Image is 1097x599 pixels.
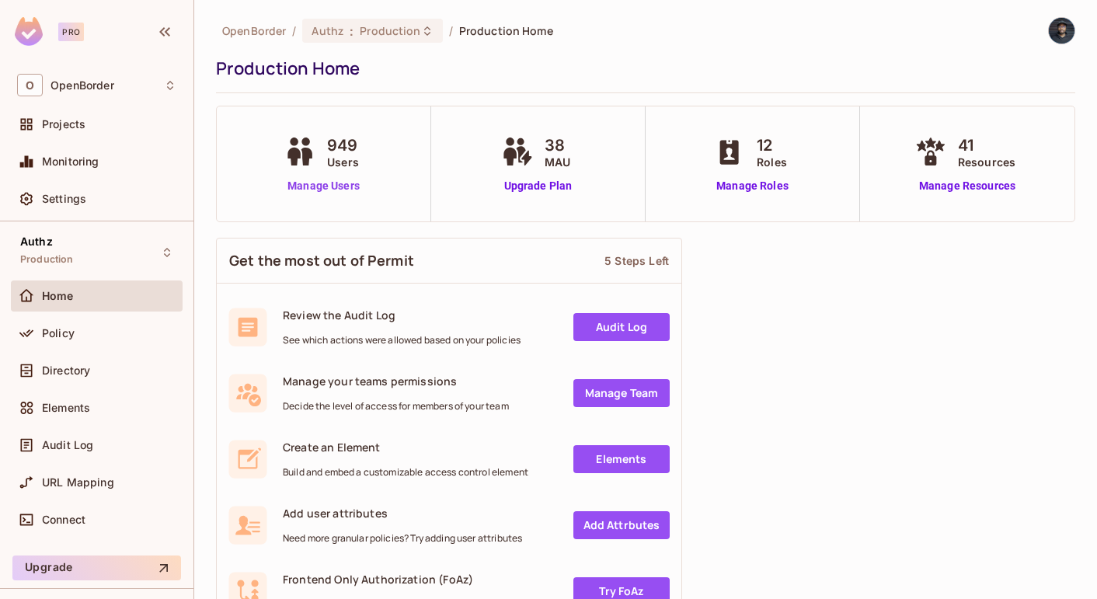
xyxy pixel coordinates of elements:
div: 5 Steps Left [604,253,669,268]
span: Production [360,23,420,38]
div: Pro [58,23,84,41]
a: Elements [573,445,670,473]
span: Add user attributes [283,506,522,521]
span: Users [327,154,359,170]
a: Manage Team [573,379,670,407]
span: Production Home [459,23,553,38]
span: 38 [545,134,570,157]
span: 949 [327,134,359,157]
span: : [349,25,354,37]
span: Need more granular policies? Try adding user attributes [283,532,522,545]
span: Authz [20,235,53,248]
span: Roles [757,154,787,170]
a: Manage Roles [710,178,795,194]
span: Authz [312,23,343,38]
a: Add Attrbutes [573,511,670,539]
span: Elements [42,402,90,414]
span: Connect [42,514,85,526]
span: Monitoring [42,155,99,168]
a: Manage Resources [911,178,1023,194]
span: Production [20,253,74,266]
span: Projects [42,118,85,131]
div: Production Home [216,57,1067,80]
a: Upgrade Plan [498,178,578,194]
span: Resources [958,154,1015,170]
span: See which actions were allowed based on your policies [283,334,521,347]
span: Home [42,290,74,302]
span: Review the Audit Log [283,308,521,322]
img: Kator James [1049,18,1074,44]
span: Directory [42,364,90,377]
span: O [17,74,43,96]
span: URL Mapping [42,476,114,489]
span: Settings [42,193,86,205]
span: Manage your teams permissions [283,374,509,388]
span: Build and embed a customizable access control element [283,466,528,479]
span: Decide the level of access for members of your team [283,400,509,413]
a: Audit Log [573,313,670,341]
li: / [449,23,453,38]
span: 12 [757,134,787,157]
img: SReyMgAAAABJRU5ErkJggg== [15,17,43,46]
span: Policy [42,327,75,340]
span: Frontend Only Authorization (FoAz) [283,572,473,587]
span: Get the most out of Permit [229,251,414,270]
span: the active workspace [222,23,286,38]
span: Audit Log [42,439,93,451]
span: Create an Element [283,440,528,454]
span: Workspace: OpenBorder [50,79,114,92]
button: Upgrade [12,555,181,580]
li: / [292,23,296,38]
span: 41 [958,134,1015,157]
a: Manage Users [280,178,367,194]
span: MAU [545,154,570,170]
